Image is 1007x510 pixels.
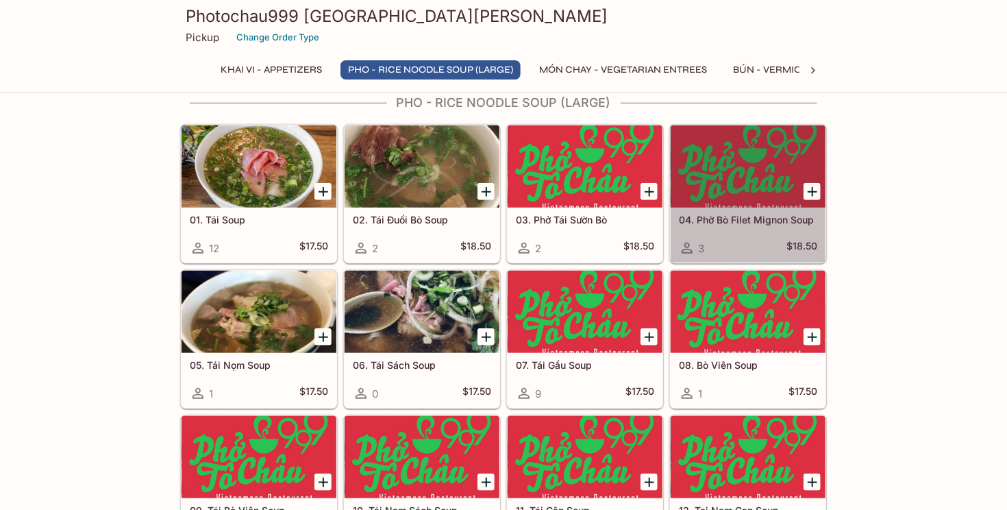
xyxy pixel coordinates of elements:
span: 3 [698,242,704,255]
button: Add 05. Tái Nọm Soup [314,328,332,345]
h3: Photochau999 [GEOGRAPHIC_DATA][PERSON_NAME] [186,5,821,27]
h5: $17.50 [299,385,328,402]
div: 02. Tái Đuối Bò Soup [345,125,499,208]
div: 10. Tái Nam Sách Soup [345,416,499,498]
a: 04. Phờ Bò Filet Mignon Soup3$18.50 [670,125,826,263]
a: 06. Tái Sách Soup0$17.50 [344,270,500,409]
a: 03. Phở Tái Sườn Bò2$18.50 [507,125,663,263]
h5: 06. Tái Sách Soup [353,359,491,371]
div: 03. Phở Tái Sườn Bò [508,125,662,208]
button: Add 02. Tái Đuối Bò Soup [477,183,495,200]
div: 08. Bò Viên Soup [671,271,825,353]
div: 05. Tái Nọm Soup [182,271,336,353]
div: 09. Tái Bò Viên Soup [182,416,336,498]
a: 08. Bò Viên Soup1$17.50 [670,270,826,409]
h5: $18.50 [623,240,654,256]
h5: 04. Phờ Bò Filet Mignon Soup [679,214,817,226]
h5: $17.50 [788,385,817,402]
button: MÓN CHAY - Vegetarian Entrees [532,60,714,80]
button: Add 08. Bò Viên Soup [804,328,821,345]
span: 2 [535,242,541,255]
div: 13. Tai Nam Gan Soup [671,416,825,498]
a: 02. Tái Đuối Bò Soup2$18.50 [344,125,500,263]
div: 04. Phờ Bò Filet Mignon Soup [671,125,825,208]
button: Add 09. Tái Bò Viên Soup [314,474,332,491]
h4: Pho - Rice Noodle Soup (Large) [180,95,827,110]
a: 07. Tái Gầu Soup9$17.50 [507,270,663,409]
h5: $17.50 [299,240,328,256]
span: 9 [535,387,541,400]
h5: 03. Phở Tái Sườn Bò [516,214,654,226]
button: Change Order Type [230,27,325,48]
span: 1 [209,387,213,400]
button: BÚN - Vermicelli Noodles [725,60,878,80]
h5: $18.50 [460,240,491,256]
button: Khai Vi - Appetizers [213,60,330,80]
h5: 05. Tái Nọm Soup [190,359,328,371]
button: Add 01. Tái Soup [314,183,332,200]
div: 07. Tái Gầu Soup [508,271,662,353]
button: Pho - Rice Noodle Soup (Large) [340,60,521,80]
h5: $18.50 [786,240,817,256]
h5: 02. Tái Đuối Bò Soup [353,214,491,226]
button: Add 04. Phờ Bò Filet Mignon Soup [804,183,821,200]
h5: 01. Tái Soup [190,214,328,226]
a: 05. Tái Nọm Soup1$17.50 [181,270,337,409]
button: Add 11. Tái Gân Soup [641,474,658,491]
span: 12 [209,242,219,255]
button: Add 03. Phở Tái Sườn Bò [641,183,658,200]
a: 01. Tái Soup12$17.50 [181,125,337,263]
p: Pickup [186,31,219,44]
h5: $17.50 [625,385,654,402]
span: 2 [372,242,378,255]
h5: 07. Tái Gầu Soup [516,359,654,371]
button: Add 13. Tai Nam Gan Soup [804,474,821,491]
div: 01. Tái Soup [182,125,336,208]
h5: $17.50 [462,385,491,402]
div: 06. Tái Sách Soup [345,271,499,353]
button: Add 07. Tái Gầu Soup [641,328,658,345]
h5: 08. Bò Viên Soup [679,359,817,371]
button: Add 06. Tái Sách Soup [477,328,495,345]
div: 11. Tái Gân Soup [508,416,662,498]
span: 0 [372,387,378,400]
span: 1 [698,387,702,400]
button: Add 10. Tái Nam Sách Soup [477,474,495,491]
